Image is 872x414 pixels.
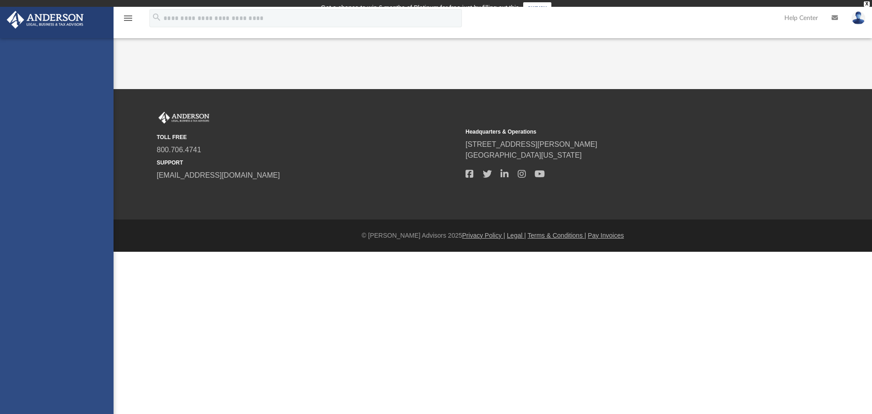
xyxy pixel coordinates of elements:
[4,11,86,29] img: Anderson Advisors Platinum Portal
[852,11,865,25] img: User Pic
[157,171,280,179] a: [EMAIL_ADDRESS][DOMAIN_NAME]
[123,13,134,24] i: menu
[588,232,624,239] a: Pay Invoices
[157,146,201,154] a: 800.706.4741
[466,140,597,148] a: [STREET_ADDRESS][PERSON_NAME]
[157,112,211,124] img: Anderson Advisors Platinum Portal
[523,2,551,13] a: survey
[462,232,505,239] a: Privacy Policy |
[528,232,586,239] a: Terms & Conditions |
[321,2,519,13] div: Get a chance to win 6 months of Platinum for free just by filling out this
[114,231,872,240] div: © [PERSON_NAME] Advisors 2025
[157,133,459,141] small: TOLL FREE
[157,159,459,167] small: SUPPORT
[152,12,162,22] i: search
[466,128,768,136] small: Headquarters & Operations
[123,17,134,24] a: menu
[466,151,582,159] a: [GEOGRAPHIC_DATA][US_STATE]
[507,232,526,239] a: Legal |
[864,1,870,7] div: close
